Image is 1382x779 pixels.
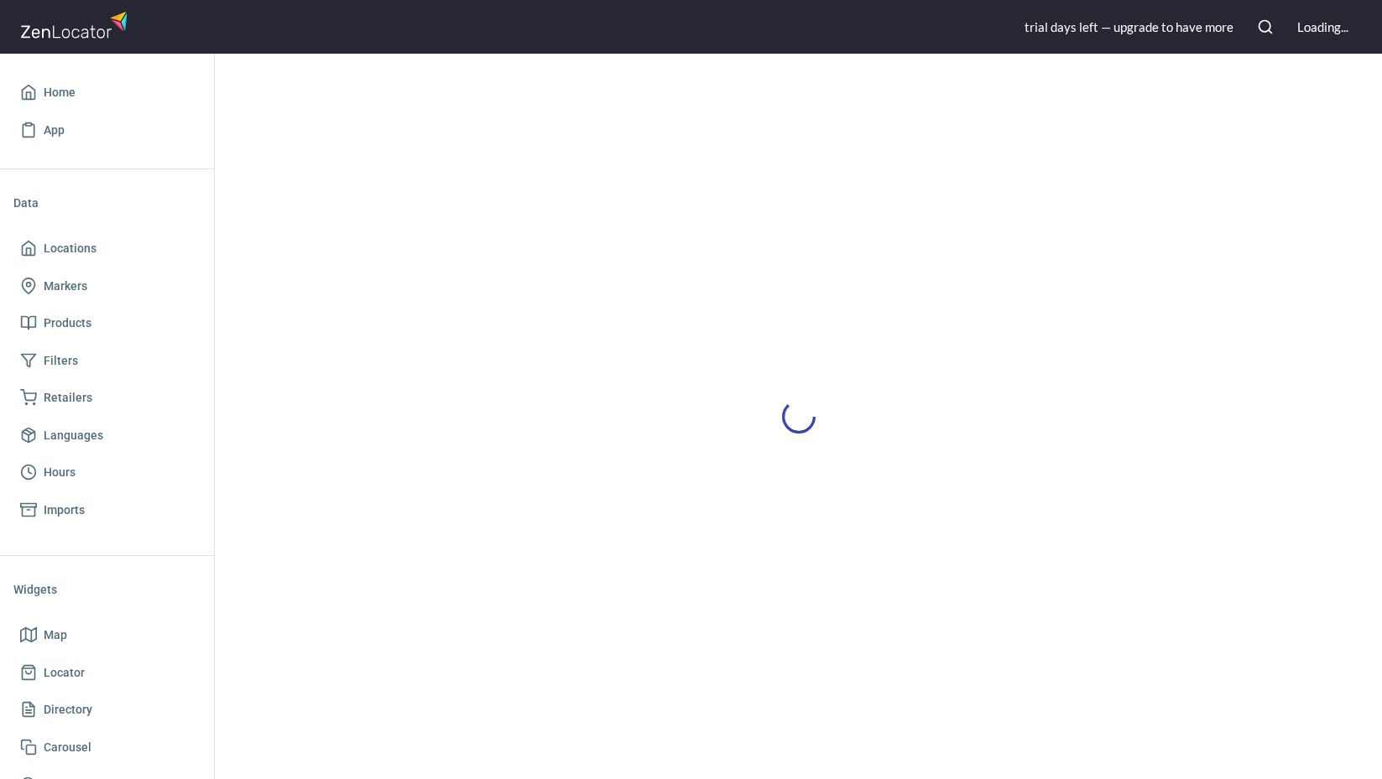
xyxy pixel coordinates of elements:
[1247,8,1284,45] button: Search
[44,500,85,521] span: Imports
[13,74,201,112] a: Home
[20,7,133,43] img: zenlocator
[13,729,201,766] a: Carousel
[44,625,67,646] span: Map
[13,616,201,654] a: Map
[44,699,92,720] span: Directory
[13,379,201,417] a: Retailers
[13,417,201,454] a: Languages
[44,387,92,408] span: Retailers
[13,491,201,529] a: Imports
[13,342,201,380] a: Filters
[13,304,201,342] a: Products
[13,691,201,729] a: Directory
[13,267,201,305] a: Markers
[44,238,96,259] span: Locations
[44,313,91,334] span: Products
[13,454,201,491] a: Hours
[44,120,65,141] span: App
[13,112,201,149] a: App
[44,662,85,683] span: Locator
[13,230,201,267] a: Locations
[44,351,78,371] span: Filters
[44,737,91,758] span: Carousel
[44,276,87,297] span: Markers
[13,183,201,223] li: Data
[1025,18,1233,36] div: trial day s left — upgrade to have more
[13,654,201,692] a: Locator
[13,569,201,610] li: Widgets
[44,462,76,483] span: Hours
[1297,18,1348,36] div: Loading...
[44,82,76,103] span: Home
[44,425,103,446] span: Languages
